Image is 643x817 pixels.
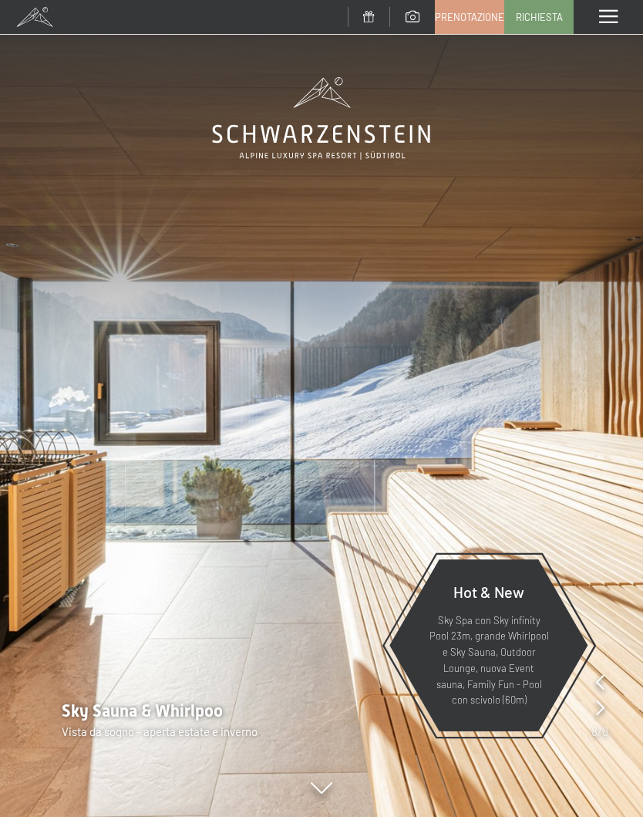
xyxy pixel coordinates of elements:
a: Prenotazione [436,1,503,33]
span: Hot & New [453,582,524,601]
span: / [598,723,602,740]
span: 8 [602,723,608,740]
span: Richiesta [516,10,563,24]
span: Vista da sogno - aperta estate e inverno [62,724,258,738]
a: Hot & New Sky Spa con Sky infinity Pool 23m, grande Whirlpool e Sky Sauna, Outdoor Lounge, nuova ... [389,559,589,732]
span: Prenotazione [435,10,504,24]
span: Sky Sauna & Whirlpoo [62,701,223,721]
span: 8 [591,723,598,740]
p: Sky Spa con Sky infinity Pool 23m, grande Whirlpool e Sky Sauna, Outdoor Lounge, nuova Event saun... [427,613,550,709]
a: Richiesta [505,1,573,33]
